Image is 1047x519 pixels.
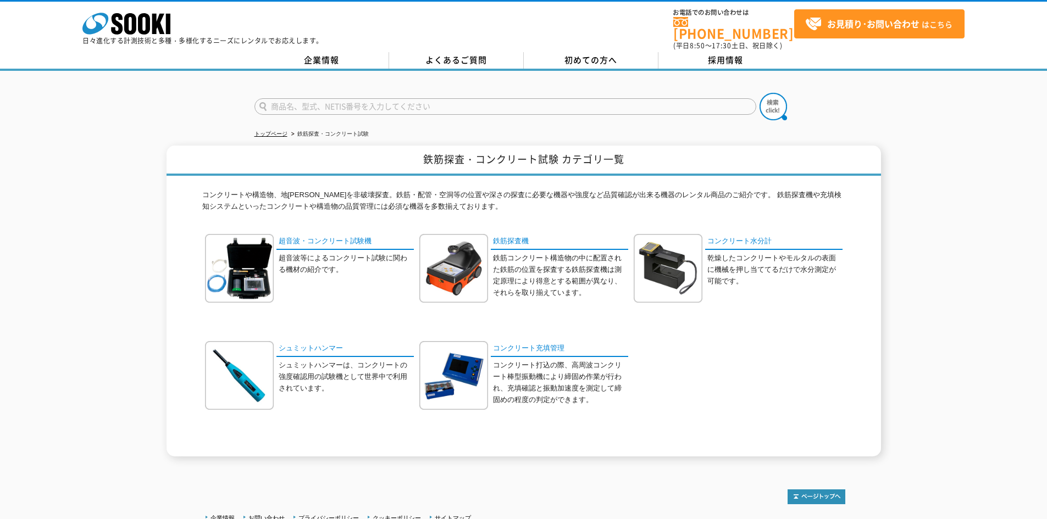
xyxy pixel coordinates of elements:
a: よくあるご質問 [389,52,524,69]
span: (平日 ～ 土日、祝日除く) [673,41,782,51]
span: 17:30 [712,41,732,51]
span: 初めての方へ [564,54,617,66]
p: 乾燥したコンクリートやモルタルの表面に機械を押し当ててるだけで水分測定が可能です。 [707,253,843,287]
img: 鉄筋探査機 [419,234,488,303]
a: お見積り･お問い合わせはこちら [794,9,965,38]
img: btn_search.png [760,93,787,120]
a: シュミットハンマー [276,341,414,357]
span: お電話でのお問い合わせは [673,9,794,16]
img: シュミットハンマー [205,341,274,410]
a: コンクリート充填管理 [491,341,628,357]
p: コンクリートや構造物、地[PERSON_NAME]を非破壊探査。鉄筋・配管・空洞等の位置や深さの探査に必要な機器や強度など品質確認が出来る機器のレンタル商品のご紹介です。 鉄筋探査機や充填検知シ... [202,189,845,218]
p: 超音波等によるコンクリート試験に関わる機材の紹介です。 [279,253,414,276]
img: 超音波・コンクリート試験機 [205,234,274,303]
a: 企業情報 [254,52,389,69]
a: 初めての方へ [524,52,658,69]
h1: 鉄筋探査・コンクリート試験 カテゴリ一覧 [167,146,881,176]
strong: お見積り･お問い合わせ [827,17,919,30]
a: 鉄筋探査機 [491,234,628,250]
a: 超音波・コンクリート試験機 [276,234,414,250]
span: はこちら [805,16,952,32]
a: [PHONE_NUMBER] [673,17,794,40]
img: コンクリート水分計 [634,234,702,303]
input: 商品名、型式、NETIS番号を入力してください [254,98,756,115]
a: トップページ [254,131,287,137]
img: トップページへ [788,489,845,504]
p: 鉄筋コンクリート構造物の中に配置された鉄筋の位置を探査する鉄筋探査機は測定原理により得意とする範囲が異なり、それらを取り揃えています。 [493,253,628,298]
a: 採用情報 [658,52,793,69]
li: 鉄筋探査・コンクリート試験 [289,129,369,140]
p: コンクリート打込の際、高周波コンクリート棒型振動機により締固め作業が行われ、充填確認と振動加速度を測定して締固めの程度の判定ができます。 [493,360,628,405]
a: コンクリート水分計 [705,234,843,250]
p: 日々進化する計測技術と多種・多様化するニーズにレンタルでお応えします。 [82,37,323,44]
p: シュミットハンマーは、コンクリートの強度確認用の試験機として世界中で利用されています。 [279,360,414,394]
span: 8:50 [690,41,705,51]
img: コンクリート充填管理 [419,341,488,410]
